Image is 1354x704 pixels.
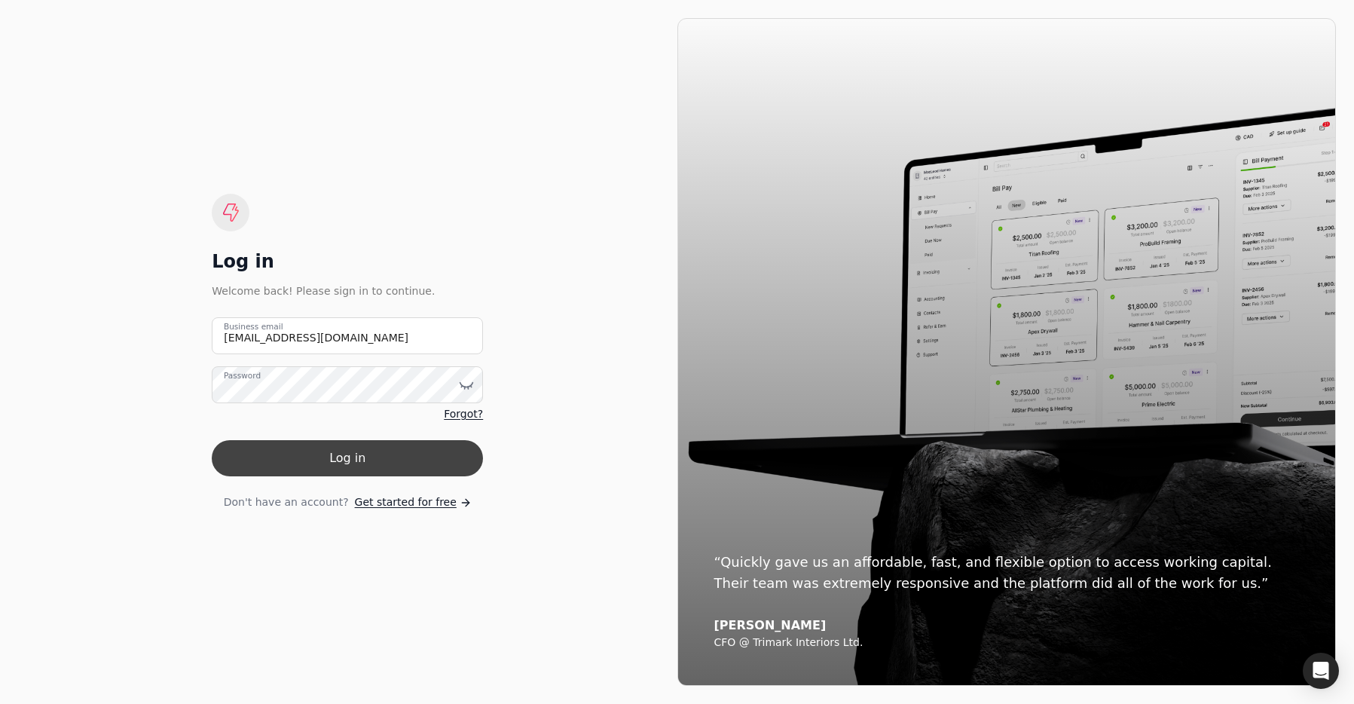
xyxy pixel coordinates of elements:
[224,370,261,382] label: Password
[224,321,283,333] label: Business email
[355,494,457,510] span: Get started for free
[224,494,349,510] span: Don't have an account?
[714,618,1300,633] div: [PERSON_NAME]
[212,249,483,274] div: Log in
[1303,653,1339,689] div: Open Intercom Messenger
[714,636,1300,650] div: CFO @ Trimark Interiors Ltd.
[355,494,472,510] a: Get started for free
[714,552,1300,594] div: “Quickly gave us an affordable, fast, and flexible option to access working capital. Their team w...
[212,283,483,299] div: Welcome back! Please sign in to continue.
[212,440,483,476] button: Log in
[444,406,483,422] a: Forgot?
